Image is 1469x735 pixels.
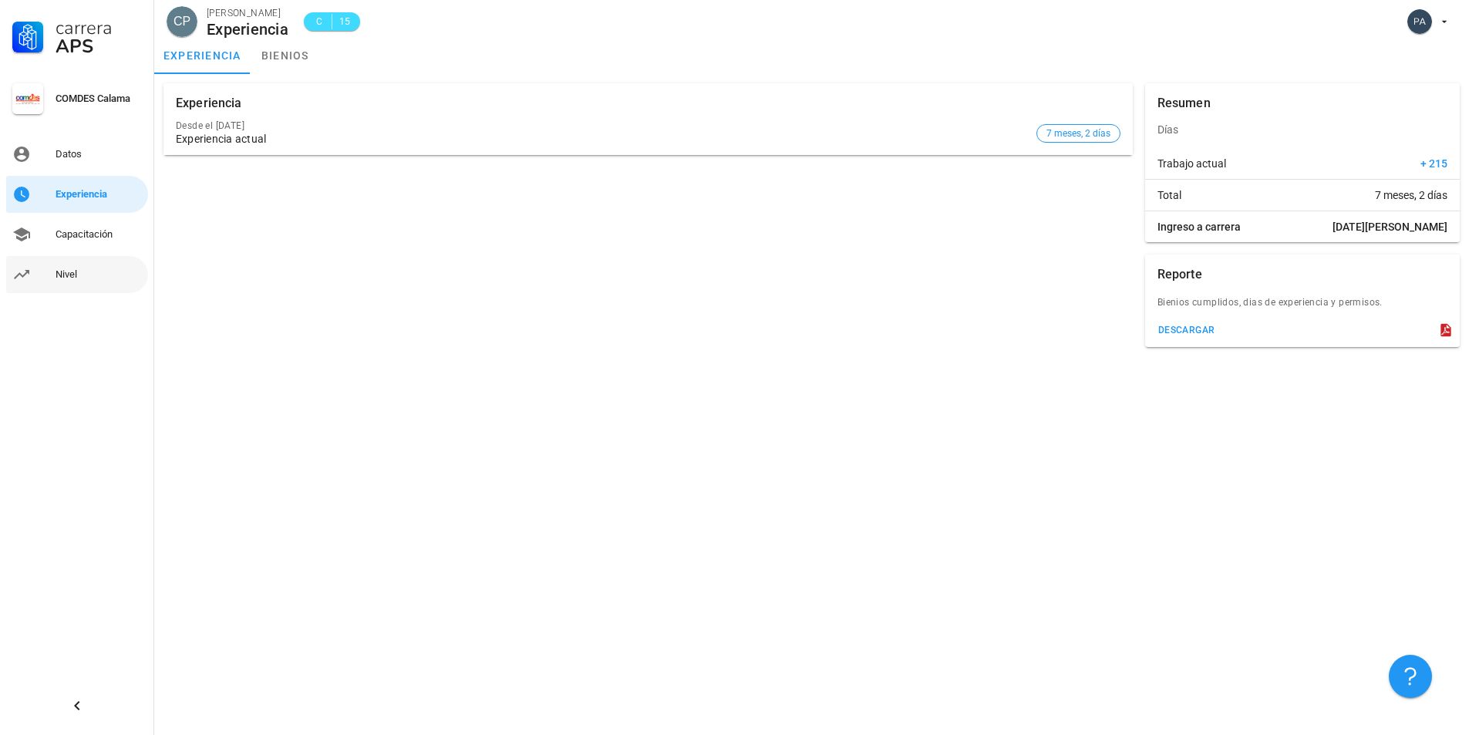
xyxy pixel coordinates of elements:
[207,21,288,38] div: Experiencia
[1407,9,1432,34] div: avatar
[6,136,148,173] a: Datos
[56,188,142,201] div: Experiencia
[176,120,1030,131] div: Desde el [DATE]
[1145,295,1460,319] div: Bienios cumplidos, dias de experiencia y permisos.
[1375,187,1447,203] span: 7 meses, 2 días
[176,83,242,123] div: Experiencia
[56,93,142,105] div: COMDES Calama
[6,256,148,293] a: Nivel
[1151,319,1221,341] button: descargar
[1157,156,1226,171] span: Trabajo actual
[56,37,142,56] div: APS
[6,176,148,213] a: Experiencia
[1157,255,1202,295] div: Reporte
[1157,325,1215,335] div: descargar
[174,6,190,37] span: CP
[251,37,320,74] a: bienios
[1145,111,1460,148] div: Días
[1157,187,1181,203] span: Total
[339,14,351,29] span: 15
[56,228,142,241] div: Capacitación
[1046,125,1110,142] span: 7 meses, 2 días
[176,133,1030,146] div: Experiencia actual
[1157,219,1241,234] span: Ingreso a carrera
[313,14,325,29] span: C
[1157,83,1211,123] div: Resumen
[154,37,251,74] a: experiencia
[56,268,142,281] div: Nivel
[1420,156,1447,171] span: + 215
[56,148,142,160] div: Datos
[207,5,288,21] div: [PERSON_NAME]
[1333,219,1447,234] span: [DATE][PERSON_NAME]
[167,6,197,37] div: avatar
[56,19,142,37] div: Carrera
[6,216,148,253] a: Capacitación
